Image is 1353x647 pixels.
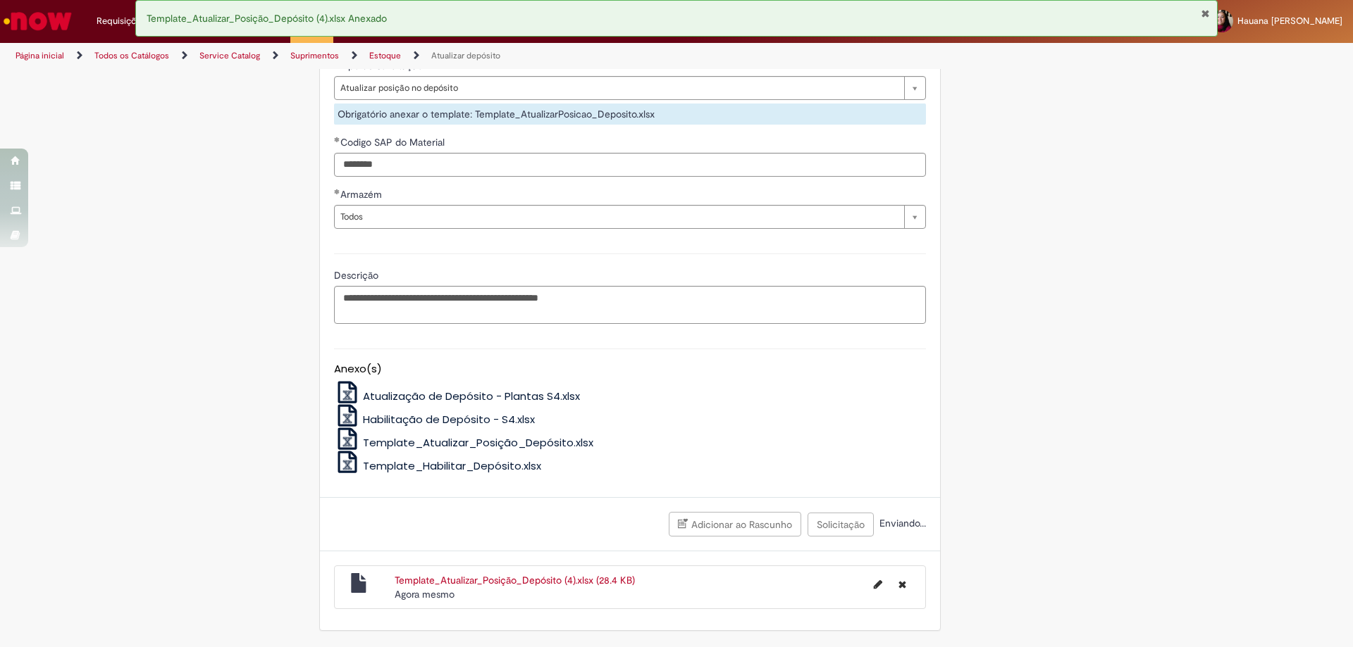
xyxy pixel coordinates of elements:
[877,517,926,529] span: Enviando...
[395,588,455,601] span: Agora mesmo
[363,435,593,450] span: Template_Atualizar_Posição_Depósito.xlsx
[363,412,535,427] span: Habilitação de Depósito - S4.xlsx
[334,286,926,324] textarea: Descrição
[363,458,541,473] span: Template_Habilitar_Depósito.xlsx
[363,389,580,403] span: Atualização de Depósito - Plantas S4.xlsx
[340,59,426,72] span: Tipo de solicitação
[865,573,891,596] button: Editar nome de arquivo Template_Atualizar_Posição_Depósito (4).xlsx
[16,50,64,61] a: Página inicial
[395,574,635,586] a: Template_Atualizar_Posição_Depósito (4).xlsx (28.4 KB)
[334,458,542,473] a: Template_Habilitar_Depósito.xlsx
[334,137,340,142] span: Obrigatório Preenchido
[395,588,455,601] time: 29/09/2025 14:29:01
[1201,8,1210,19] button: Fechar Notificação
[340,206,897,228] span: Todos
[11,43,891,69] ul: Trilhas de página
[334,103,926,125] div: Obrigatório anexar o template: Template_AtualizarPosicao_Deposito.xlsx
[334,389,581,403] a: Atualização de Depósito - Plantas S4.xlsx
[340,77,897,99] span: Atualizar posição no depósito
[334,269,381,282] span: Descrição
[290,50,339,61] a: Suprimentos
[94,50,169,61] a: Todos os Catálogos
[334,412,536,427] a: Habilitação de Depósito - S4.xlsx
[334,189,340,194] span: Obrigatório Preenchido
[890,573,915,596] button: Excluir Template_Atualizar_Posição_Depósito (4).xlsx
[431,50,500,61] a: Atualizar depósito
[369,50,401,61] a: Estoque
[1,7,74,35] img: ServiceNow
[340,188,385,201] span: Armazém
[334,363,926,375] h5: Anexo(s)
[97,14,146,28] span: Requisições
[1237,15,1342,27] span: Hauana [PERSON_NAME]
[334,435,594,450] a: Template_Atualizar_Posição_Depósito.xlsx
[147,12,387,25] span: Template_Atualizar_Posição_Depósito (4).xlsx Anexado
[340,136,447,149] span: Codigo SAP do Material
[334,153,926,177] input: Codigo SAP do Material
[199,50,260,61] a: Service Catalog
